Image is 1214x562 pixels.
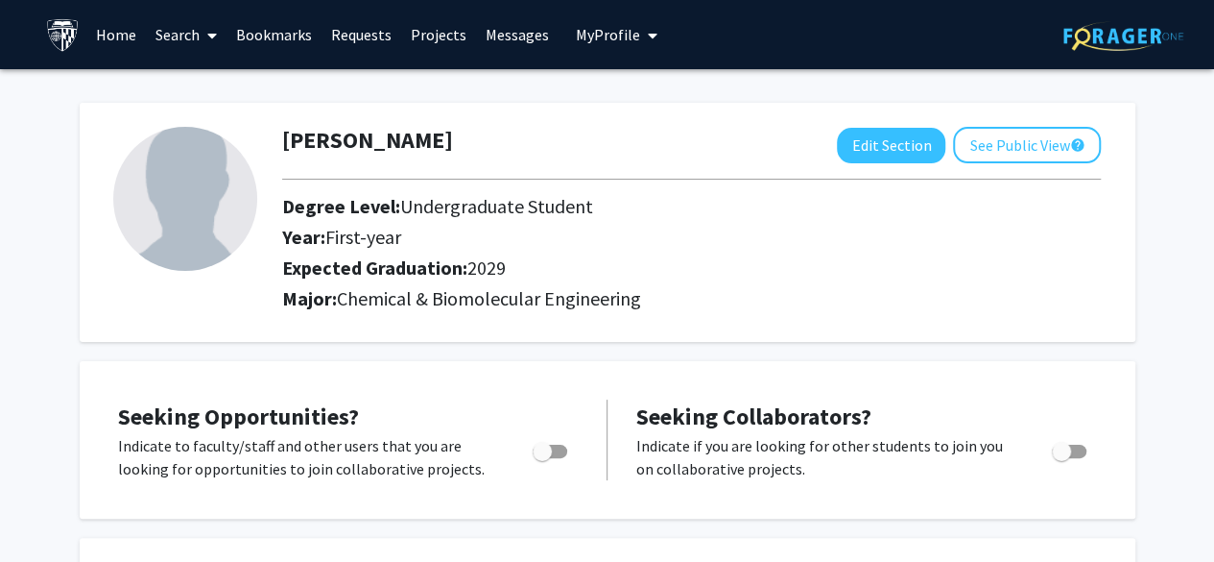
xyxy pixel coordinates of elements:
[282,257,993,280] h2: Expected Graduation:
[401,1,476,68] a: Projects
[282,287,1101,310] h2: Major:
[837,128,945,163] button: Edit Section
[118,402,359,431] span: Seeking Opportunities?
[321,1,401,68] a: Requests
[46,18,80,52] img: Johns Hopkins University Logo
[1063,21,1183,51] img: ForagerOne Logo
[953,127,1101,163] button: See Public View
[636,402,871,431] span: Seeking Collaborators?
[118,434,496,480] p: Indicate to faculty/staff and other users that you are looking for opportunities to join collabor...
[467,256,506,280] span: 2029
[525,434,578,463] div: Toggle
[400,194,593,218] span: Undergraduate Student
[337,286,641,310] span: Chemical & Biomolecular Engineering
[282,195,993,218] h2: Degree Level:
[1044,434,1097,463] div: Toggle
[146,1,226,68] a: Search
[14,476,82,548] iframe: Chat
[282,226,993,249] h2: Year:
[226,1,321,68] a: Bookmarks
[1069,134,1084,157] mat-icon: help
[576,25,640,44] span: My Profile
[113,127,257,271] img: Profile Picture
[476,1,559,68] a: Messages
[325,225,401,249] span: First-year
[636,434,1015,480] p: Indicate if you are looking for other students to join you on collaborative projects.
[282,127,453,155] h1: [PERSON_NAME]
[86,1,146,68] a: Home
